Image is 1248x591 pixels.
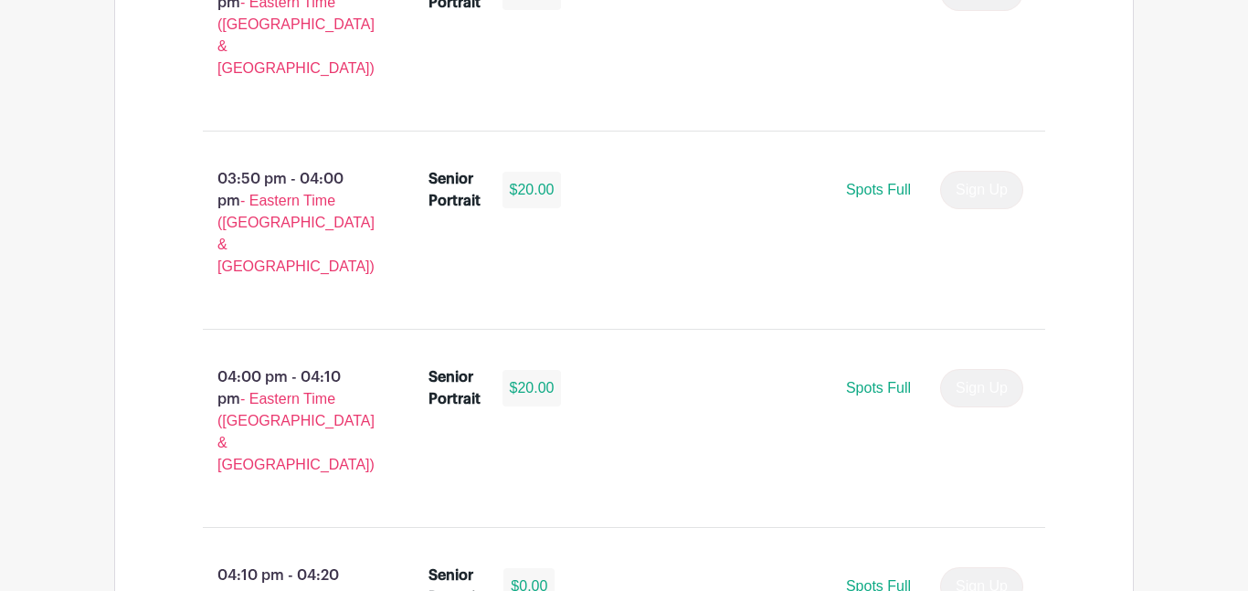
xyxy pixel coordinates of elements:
div: Senior Portrait [428,366,481,410]
div: $20.00 [502,172,562,208]
span: Spots Full [846,182,911,197]
span: - Eastern Time ([GEOGRAPHIC_DATA] & [GEOGRAPHIC_DATA]) [217,391,375,472]
span: - Eastern Time ([GEOGRAPHIC_DATA] & [GEOGRAPHIC_DATA]) [217,193,375,274]
div: Senior Portrait [428,168,481,212]
span: Spots Full [846,380,911,396]
div: $20.00 [502,370,562,406]
p: 03:50 pm - 04:00 pm [174,161,399,285]
p: 04:00 pm - 04:10 pm [174,359,399,483]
